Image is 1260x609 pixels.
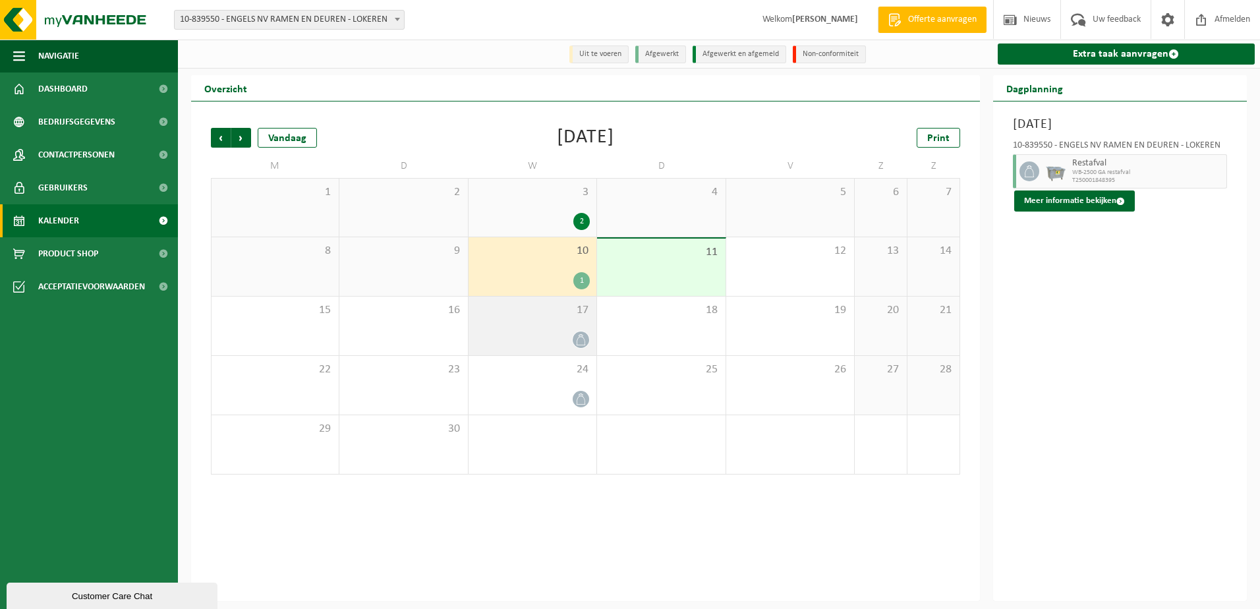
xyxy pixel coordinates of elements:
span: 14 [914,244,953,258]
div: 2 [573,213,590,230]
li: Uit te voeren [569,45,629,63]
span: 21 [914,303,953,318]
span: 20 [861,303,900,318]
div: Vandaag [258,128,317,148]
span: Product Shop [38,237,98,270]
span: 10-839550 - ENGELS NV RAMEN EN DEUREN - LOKEREN [174,10,405,30]
span: Restafval [1072,158,1224,169]
span: 10-839550 - ENGELS NV RAMEN EN DEUREN - LOKEREN [175,11,404,29]
span: 4 [604,185,718,200]
span: Dashboard [38,72,88,105]
span: WB-2500 GA restafval [1072,169,1224,177]
iframe: chat widget [7,580,220,609]
span: 30 [346,422,461,436]
a: Extra taak aanvragen [998,43,1255,65]
span: 11 [604,245,718,260]
span: 17 [475,303,590,318]
span: 6 [861,185,900,200]
span: 5 [733,185,847,200]
td: W [469,154,597,178]
span: 9 [346,244,461,258]
td: D [597,154,726,178]
span: 28 [914,362,953,377]
span: 7 [914,185,953,200]
a: Offerte aanvragen [878,7,987,33]
h3: [DATE] [1013,115,1228,134]
span: 3 [475,185,590,200]
span: 29 [218,422,332,436]
img: WB-2500-GAL-GY-01 [1046,161,1066,181]
h2: Dagplanning [993,75,1076,101]
span: 15 [218,303,332,318]
li: Non-conformiteit [793,45,866,63]
span: 13 [861,244,900,258]
span: 10 [475,244,590,258]
strong: [PERSON_NAME] [792,14,858,24]
span: 24 [475,362,590,377]
span: 22 [218,362,332,377]
li: Afgewerkt [635,45,686,63]
li: Afgewerkt en afgemeld [693,45,786,63]
span: 18 [604,303,718,318]
span: 16 [346,303,461,318]
span: Volgende [231,128,251,148]
span: 1 [218,185,332,200]
span: Offerte aanvragen [905,13,980,26]
td: M [211,154,339,178]
div: [DATE] [557,128,614,148]
span: 23 [346,362,461,377]
span: 8 [218,244,332,258]
div: 1 [573,272,590,289]
div: 10-839550 - ENGELS NV RAMEN EN DEUREN - LOKEREN [1013,141,1228,154]
span: 19 [733,303,847,318]
span: Acceptatievoorwaarden [38,270,145,303]
td: Z [907,154,960,178]
span: 26 [733,362,847,377]
span: Bedrijfsgegevens [38,105,115,138]
span: Navigatie [38,40,79,72]
span: 27 [861,362,900,377]
h2: Overzicht [191,75,260,101]
span: 2 [346,185,461,200]
td: V [726,154,855,178]
a: Print [917,128,960,148]
span: Vorige [211,128,231,148]
span: Kalender [38,204,79,237]
span: Gebruikers [38,171,88,204]
span: 12 [733,244,847,258]
td: Z [855,154,907,178]
span: T250001848395 [1072,177,1224,185]
span: 25 [604,362,718,377]
span: Print [927,133,950,144]
span: Contactpersonen [38,138,115,171]
button: Meer informatie bekijken [1014,190,1135,212]
td: D [339,154,468,178]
